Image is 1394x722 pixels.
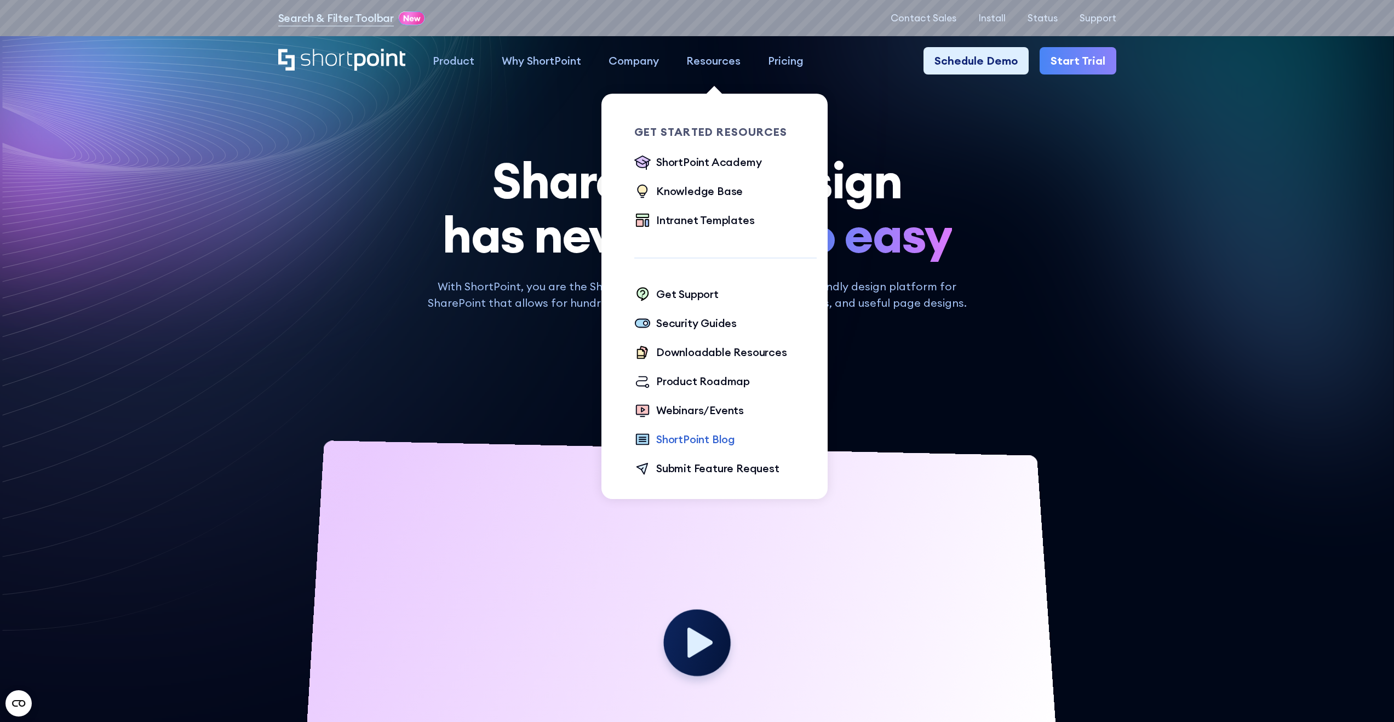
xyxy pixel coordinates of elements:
div: Resources [686,53,741,69]
div: Product Roadmap [656,373,750,389]
a: Install [978,13,1006,24]
div: Get Support [656,286,719,302]
a: Company [595,47,673,75]
a: Webinars/Events [634,402,744,420]
span: so easy [784,208,952,262]
div: Webinars/Events [656,402,744,419]
div: Intranet Templates [656,212,754,228]
a: ShortPoint Blog [634,431,735,449]
a: Submit Feature Request [634,460,779,478]
div: Submit Feature Request [656,460,779,477]
a: Intranet Templates [634,212,754,230]
a: ShortPoint Academy [634,154,761,172]
a: Product [419,47,488,75]
a: Home [278,49,406,72]
p: With ShortPoint, you are the SharePoint Designer. ShortPoint is a user-friendly design platform f... [420,278,974,311]
a: Schedule Demo [923,47,1029,75]
a: Start Trial [1040,47,1116,75]
a: Contact Sales [891,13,956,24]
a: Why ShortPoint [488,47,595,75]
a: Search & Filter Toolbar [278,10,394,26]
div: Get Started Resources [634,127,817,137]
a: Support [1080,13,1116,24]
a: Downloadable Resources [634,344,787,362]
div: ShortPoint Blog [656,431,735,448]
a: Knowledge Base [634,183,743,201]
div: Knowledge Base [656,183,743,199]
div: ShortPoint Academy [656,154,761,170]
div: Security Guides [656,315,737,331]
a: Security Guides [634,315,737,333]
iframe: Chat Widget [1339,669,1394,722]
a: Pricing [754,47,817,75]
div: Downloadable Resources [656,344,787,360]
a: Status [1028,13,1058,24]
a: Resources [673,47,754,75]
h1: SharePoint Design has never been [278,153,1116,262]
a: Get Support [634,286,719,304]
div: Pricing [768,53,804,69]
a: Product Roadmap [634,373,750,391]
div: Product [433,53,474,69]
div: Why ShortPoint [502,53,581,69]
button: Open CMP widget [5,690,32,717]
div: Company [609,53,659,69]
